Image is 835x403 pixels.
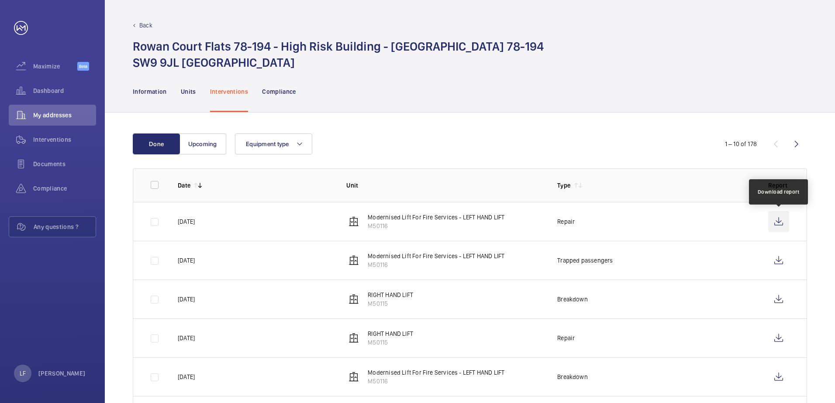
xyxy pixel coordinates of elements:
p: Trapped passengers [557,256,613,265]
p: Breakdown [557,295,588,304]
div: 1 – 10 of 178 [725,140,757,148]
p: M50115 [368,299,413,308]
h1: Rowan Court Flats 78-194 - High Risk Building - [GEOGRAPHIC_DATA] 78-194 SW9 9JL [GEOGRAPHIC_DATA] [133,38,544,71]
p: Unit [346,181,543,190]
span: Documents [33,160,96,168]
span: Beta [77,62,89,71]
p: LF [20,369,26,378]
img: elevator.svg [348,294,359,304]
span: Compliance [33,184,96,193]
button: Equipment type [235,133,312,154]
span: Equipment type [246,140,289,147]
p: [DATE] [178,256,195,265]
p: Modernised Lift For Fire Services - LEFT HAND LIFT [368,252,504,260]
span: Maximize [33,62,77,71]
p: Back [139,21,152,30]
p: M50115 [368,338,413,347]
img: elevator.svg [348,255,359,266]
p: [DATE] [178,334,195,342]
p: Compliance [262,87,296,96]
span: My addresses [33,111,96,120]
span: Dashboard [33,86,96,95]
p: [DATE] [178,295,195,304]
img: elevator.svg [348,372,359,382]
img: elevator.svg [348,216,359,227]
p: [DATE] [178,217,195,226]
p: Modernised Lift For Fire Services - LEFT HAND LIFT [368,368,504,377]
p: Type [557,181,570,190]
p: Breakdown [557,372,588,381]
p: Units [181,87,196,96]
span: Interventions [33,135,96,144]
div: Download report [758,188,800,196]
p: [PERSON_NAME] [38,369,86,378]
p: Repair [557,217,575,226]
p: Modernised Lift For Fire Services - LEFT HAND LIFT [368,213,504,222]
p: RIGHT HAND LIFT [368,290,413,299]
p: Date [178,181,190,190]
span: Any questions ? [34,222,96,231]
p: M50116 [368,222,504,230]
p: M50116 [368,377,504,386]
p: M50116 [368,260,504,269]
p: [DATE] [178,372,195,381]
p: Information [133,87,167,96]
button: Upcoming [179,133,226,154]
p: RIGHT HAND LIFT [368,329,413,338]
p: Repair [557,334,575,342]
button: Done [133,133,180,154]
img: elevator.svg [348,333,359,343]
p: Interventions [210,87,248,96]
